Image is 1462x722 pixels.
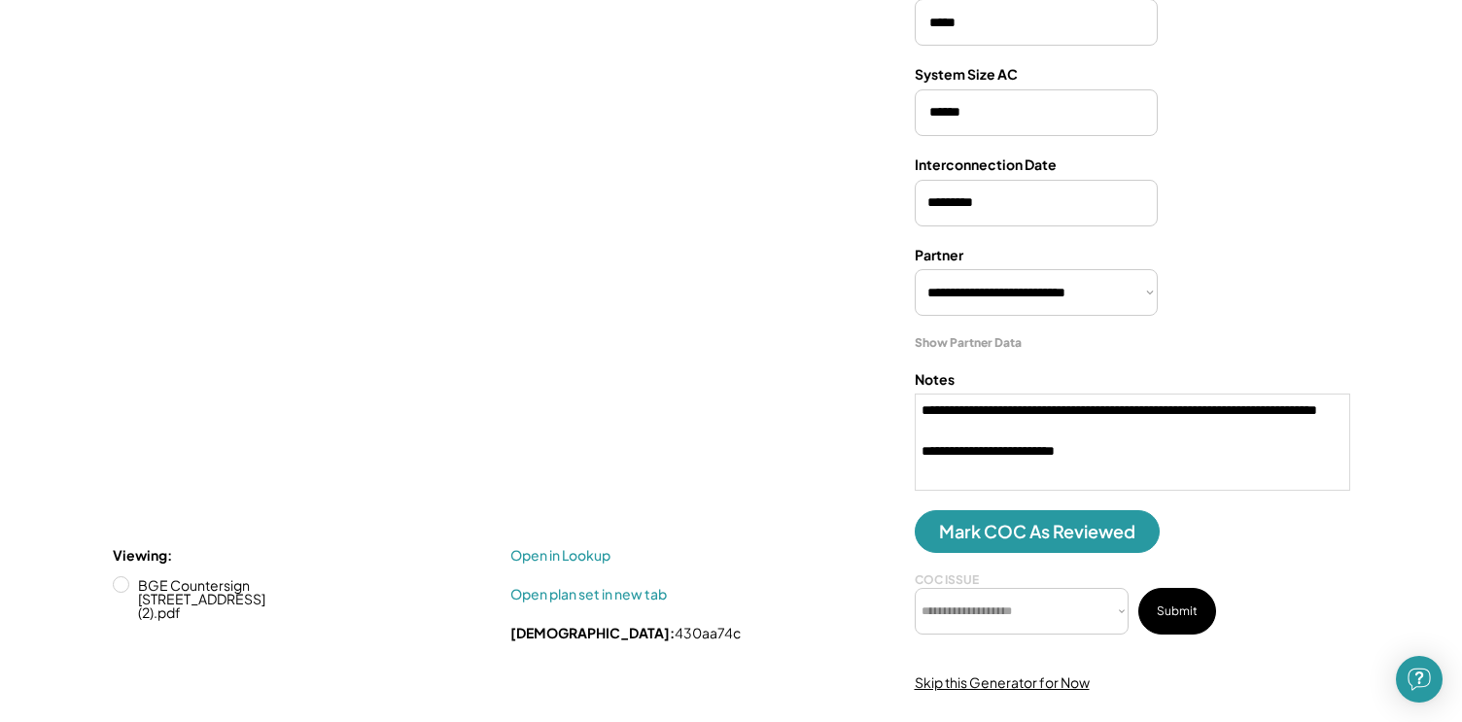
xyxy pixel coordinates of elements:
[915,673,1090,693] div: Skip this Generator for Now
[915,65,1018,85] div: System Size AC
[510,585,667,604] a: Open plan set in new tab
[915,246,963,265] div: Partner
[510,624,675,641] strong: [DEMOGRAPHIC_DATA]:
[915,370,955,390] div: Notes
[915,335,1022,351] div: Show Partner Data
[510,546,656,566] a: Open in Lookup
[510,624,741,643] div: 430aa74c
[132,578,307,619] label: BGE Countersign [STREET_ADDRESS](2).pdf
[915,572,979,588] div: COC ISSUE
[915,155,1057,175] div: Interconnection Date
[915,510,1160,553] button: Mark COC As Reviewed
[1138,588,1216,635] button: Submit
[113,546,172,566] div: Viewing:
[1396,656,1443,703] div: Open Intercom Messenger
